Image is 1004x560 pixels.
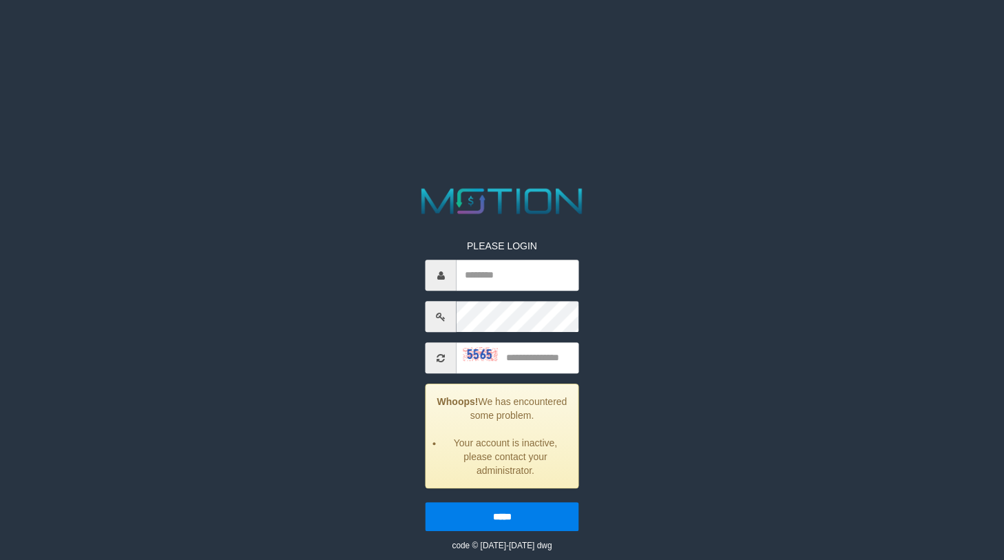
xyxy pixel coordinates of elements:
strong: Whoops! [437,396,479,407]
img: MOTION_logo.png [414,184,589,218]
p: PLEASE LOGIN [426,239,579,253]
small: code © [DATE]-[DATE] dwg [452,541,552,550]
li: Your account is inactive, please contact your administrator. [443,436,568,477]
div: We has encountered some problem. [426,384,579,488]
img: captcha [463,347,498,361]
